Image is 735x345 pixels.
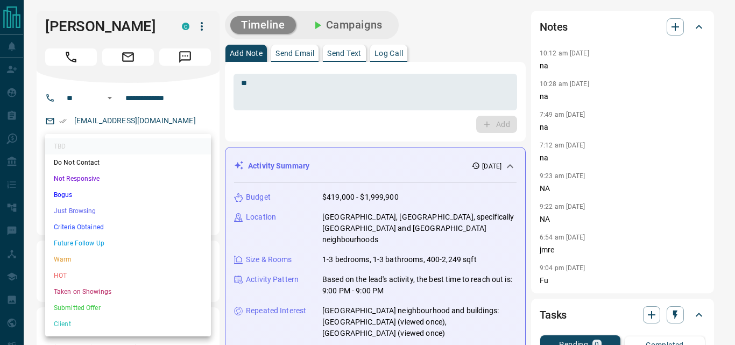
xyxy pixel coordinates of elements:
[45,219,211,235] li: Criteria Obtained
[45,171,211,187] li: Not Responsive
[45,203,211,219] li: Just Browsing
[45,187,211,203] li: Bogus
[45,251,211,267] li: Warm
[45,284,211,300] li: Taken on Showings
[45,300,211,316] li: Submitted Offer
[45,235,211,251] li: Future Follow Up
[45,267,211,284] li: HOT
[45,316,211,332] li: Client
[45,154,211,171] li: Do Not Contact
